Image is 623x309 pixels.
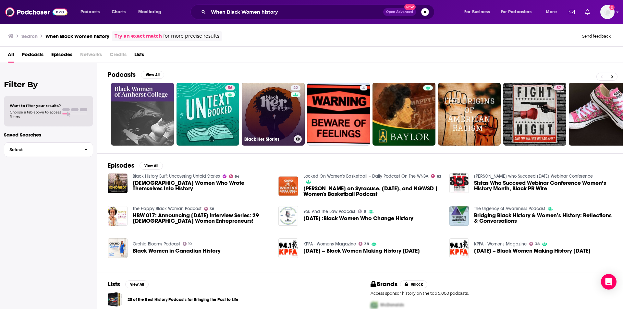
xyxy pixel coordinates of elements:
span: Credits [110,49,127,63]
a: Black History Month :Black Women Who Change History [303,216,413,221]
a: 56 [177,83,239,146]
a: Isis Young on Syracuse, Black History Month, and NGWSD | Women's Basketball Podcast [303,186,442,197]
span: Choose a tab above to access filters. [10,110,61,119]
span: 19 [188,243,192,245]
span: [DATE] – Black Women Making History [DATE] [474,248,591,254]
a: Bridging Black History & Women’s History: Reflections & Conversations [449,206,469,226]
button: open menu [541,7,565,17]
img: Black History Month :Black Women Who Change History [278,206,298,226]
svg: Add a profile image [609,5,615,10]
img: Isis Young on Syracuse, Black History Month, and NGWSD | Women's Basketball Podcast [278,176,298,196]
span: [PERSON_NAME] on Syracuse, [DATE], and NGWSD | Women's Basketball Podcast [303,186,442,197]
a: 56 [225,85,235,90]
button: Select [4,142,93,157]
button: open menu [460,7,498,17]
a: Sistas who Succeed Women's History Month Webinar Conference [474,173,593,179]
span: McDonalds [380,302,404,308]
a: 19 [183,242,192,246]
span: [DATE] :Black Women Who Change History [303,216,413,221]
a: 4 [360,85,367,90]
a: Locked On Women's Basketball – Daily Podcast On The WNBA [303,173,428,179]
img: Black Women Who Wrote Themselves Into History [108,173,128,193]
a: 20 of the Best History Podcasts for Bringing the Past to Life [108,292,122,307]
span: HBW 017: Announcing [DATE] Interview Series: 29 [DEMOGRAPHIC_DATA] Women Entrepreneurs! [133,213,271,224]
a: Show notifications dropdown [566,6,577,18]
span: 4 [362,85,365,91]
a: 64 [229,174,240,178]
h2: Lists [108,280,120,288]
button: Open AdvancedNew [383,8,416,16]
a: Try an exact match [115,32,162,40]
a: You And The Law Podcast [303,209,355,214]
a: The Urgency of Awareness Podcast [474,206,545,211]
div: Search podcasts, credits, & more... [197,5,441,19]
a: 38 [529,242,540,246]
span: 8 [364,210,366,213]
span: for more precise results [163,32,219,40]
a: 22 [291,85,300,90]
span: 22 [293,85,298,91]
span: 38 [364,243,369,245]
a: HBW 017: Announcing Black History Month Interview Series: 29 Black Women Entrepreneurs! [133,213,271,224]
span: For Business [464,7,490,17]
a: Podcasts [22,49,43,63]
a: February 12, 2018 – Black Women Making History Today [449,238,469,258]
a: 8 [358,209,366,213]
span: Lists [134,49,144,63]
button: View All [140,162,163,170]
span: Podcasts [80,7,100,17]
span: 38 [535,243,540,245]
a: Black Women in Canadian History [108,238,128,258]
a: 38 [359,242,369,246]
button: Show profile menu [600,5,615,19]
span: Charts [112,7,126,17]
a: 57 [554,85,564,90]
h2: Brands [371,280,397,288]
div: Open Intercom Messenger [601,274,617,290]
span: Logged in as pmaccoll [600,5,615,19]
span: 57 [556,85,561,91]
input: Search podcasts, credits, & more... [208,7,383,17]
img: User Profile [600,5,615,19]
p: Access sponsor history on the top 5,000 podcasts. [371,291,612,296]
span: 64 [235,175,239,178]
a: Bridging Black History & Women’s History: Reflections & Conversations [474,213,612,224]
span: [DEMOGRAPHIC_DATA] Women Who Wrote Themselves Into History [133,180,271,191]
a: Orchid Blooms Podcast [133,241,180,247]
img: Sistas Who Succeed Webinar Conference Women’s History Month, Black PR Wire [449,173,469,193]
a: The Happy Black Woman Podcast [133,206,202,211]
button: open menu [134,7,170,17]
span: All [8,49,14,63]
a: February 12, 2018 – Black Women Making History Today [303,248,420,254]
a: Black History Buff: Uncovering Untold Stories [133,173,220,179]
span: Select [4,148,79,152]
img: February 12, 2018 – Black Women Making History Today [278,238,298,258]
img: Podchaser - Follow, Share and Rate Podcasts [5,6,67,18]
h3: When Black Women history [45,33,109,39]
h2: Podcasts [108,71,136,79]
a: EpisodesView All [108,161,163,170]
button: open menu [496,7,541,17]
a: ListsView All [108,280,149,288]
a: KPFA - Womens Magazine [474,241,527,247]
h2: Episodes [108,161,134,170]
img: HBW 017: Announcing Black History Month Interview Series: 29 Black Women Entrepreneurs! [108,206,128,226]
span: Networks [80,49,102,63]
span: 63 [437,175,441,178]
a: 22Black Her Stories [242,83,305,146]
a: 38 [204,207,214,211]
button: View All [125,280,149,288]
span: Monitoring [138,7,161,17]
a: Episodes [51,49,72,63]
span: Black Women in Canadian History [133,248,221,254]
span: For Podcasters [501,7,532,17]
span: More [546,7,557,17]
